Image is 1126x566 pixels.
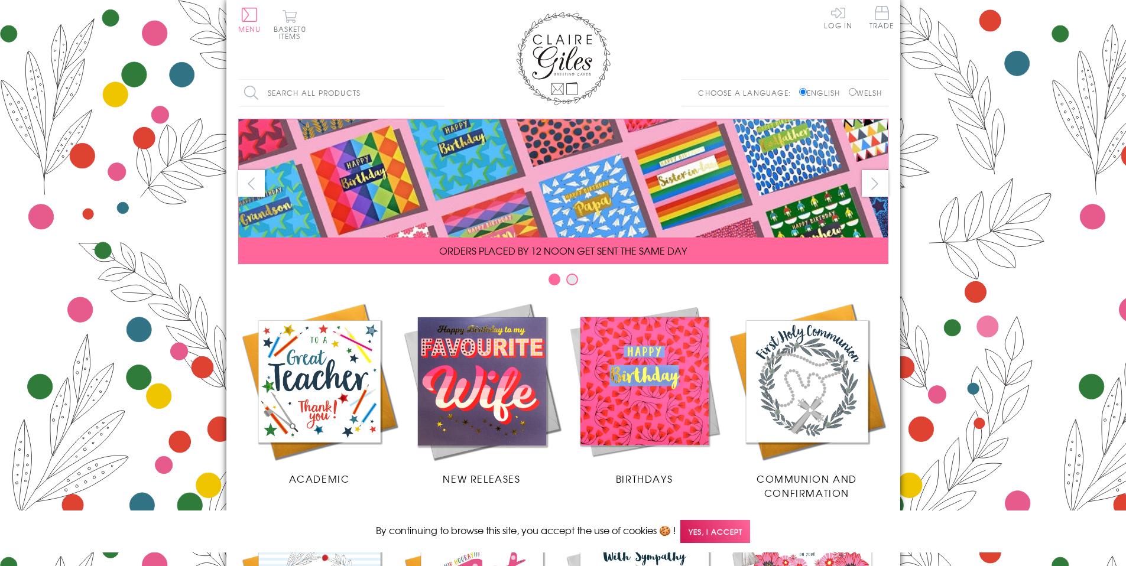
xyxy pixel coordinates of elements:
[566,274,578,285] button: Carousel Page 2
[516,12,611,105] img: Claire Giles Greetings Cards
[238,170,265,197] button: prev
[238,24,261,34] span: Menu
[238,300,401,486] a: Academic
[849,87,882,98] label: Welsh
[238,80,445,106] input: Search all products
[849,88,856,96] input: Welsh
[757,471,857,500] span: Communion and Confirmation
[274,9,306,40] button: Basket0 items
[443,471,520,486] span: New Releases
[869,6,894,31] a: Trade
[799,87,846,98] label: English
[616,471,673,486] span: Birthdays
[869,6,894,29] span: Trade
[439,243,687,258] span: ORDERS PLACED BY 12 NOON GET SENT THE SAME DAY
[698,87,797,98] p: Choose a language:
[799,88,807,96] input: English
[680,520,750,543] span: Yes, I accept
[279,24,306,41] span: 0 items
[238,273,888,291] div: Carousel Pagination
[549,274,560,285] button: Carousel Page 1 (Current Slide)
[824,6,852,29] a: Log In
[862,170,888,197] button: next
[563,300,726,486] a: Birthdays
[433,80,445,106] input: Search
[238,8,261,32] button: Menu
[401,300,563,486] a: New Releases
[289,471,350,486] span: Academic
[726,300,888,500] a: Communion and Confirmation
